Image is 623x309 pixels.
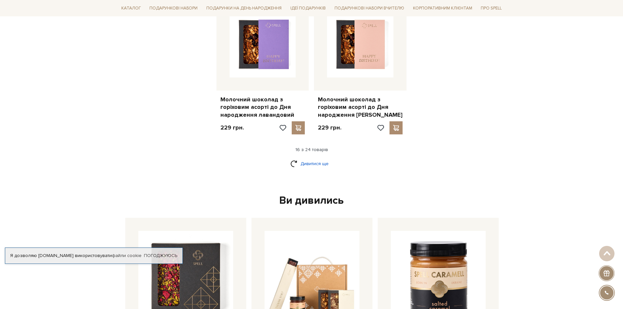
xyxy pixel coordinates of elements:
[318,96,403,119] a: Молочний шоколад з горіховим асорті до Дня народження [PERSON_NAME]
[290,158,333,169] a: Дивитися ще
[147,3,200,13] a: Подарункові набори
[204,3,284,13] a: Подарунки на День народження
[116,147,507,153] div: 16 з 24 товарів
[410,3,475,13] a: Корпоративним клієнтам
[220,124,244,131] p: 229 грн.
[318,124,341,131] p: 229 грн.
[288,3,328,13] a: Ідеї подарунків
[119,3,144,13] a: Каталог
[478,3,504,13] a: Про Spell
[123,194,501,208] div: Ви дивились
[332,3,407,14] a: Подарункові набори Вчителю
[5,253,182,259] div: Я дозволяю [DOMAIN_NAME] використовувати
[112,253,142,258] a: файли cookie
[220,96,305,119] a: Молочний шоколад з горіховим асорті до Дня народження лавандовий
[144,253,177,259] a: Погоджуюсь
